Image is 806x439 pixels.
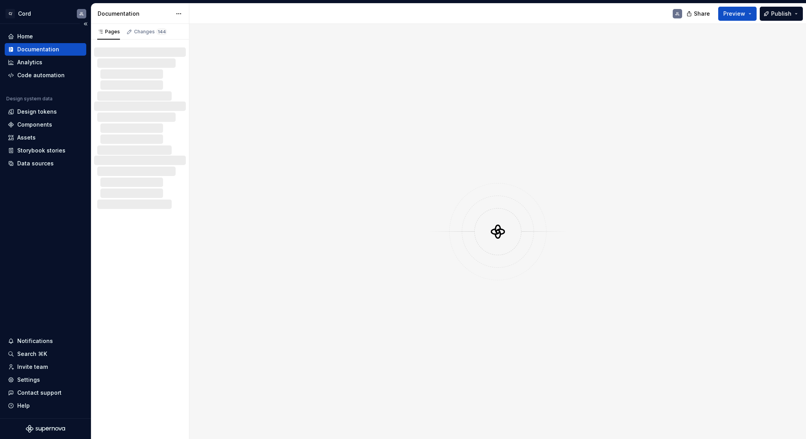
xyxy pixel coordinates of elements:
[5,69,86,82] a: Code automation
[17,363,48,371] div: Invite team
[17,58,42,66] div: Analytics
[98,10,172,18] div: Documentation
[771,10,791,18] span: Publish
[17,402,30,410] div: Help
[17,350,47,358] div: Search ⌘K
[17,389,62,397] div: Contact support
[723,10,745,18] span: Preview
[79,11,84,17] div: JL
[134,29,167,35] div: Changes
[6,96,53,102] div: Design system data
[5,335,86,347] button: Notifications
[5,157,86,170] a: Data sources
[17,147,65,154] div: Storybook stories
[17,337,53,345] div: Notifications
[17,160,54,167] div: Data sources
[17,71,65,79] div: Code automation
[97,29,120,35] div: Pages
[17,108,57,116] div: Design tokens
[5,43,86,56] a: Documentation
[5,9,15,18] div: C/
[80,18,91,29] button: Collapse sidebar
[675,11,680,17] div: JL
[760,7,803,21] button: Publish
[5,56,86,69] a: Analytics
[5,144,86,157] a: Storybook stories
[2,5,89,22] button: C/CordJL
[5,348,86,360] button: Search ⌘K
[5,361,86,373] a: Invite team
[17,45,59,53] div: Documentation
[5,118,86,131] a: Components
[156,29,167,35] span: 144
[694,10,710,18] span: Share
[17,134,36,141] div: Assets
[18,10,31,18] div: Cord
[718,7,757,21] button: Preview
[5,399,86,412] button: Help
[5,105,86,118] a: Design tokens
[26,425,65,433] svg: Supernova Logo
[17,376,40,384] div: Settings
[5,386,86,399] button: Contact support
[17,121,52,129] div: Components
[5,374,86,386] a: Settings
[5,30,86,43] a: Home
[5,131,86,144] a: Assets
[17,33,33,40] div: Home
[683,7,715,21] button: Share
